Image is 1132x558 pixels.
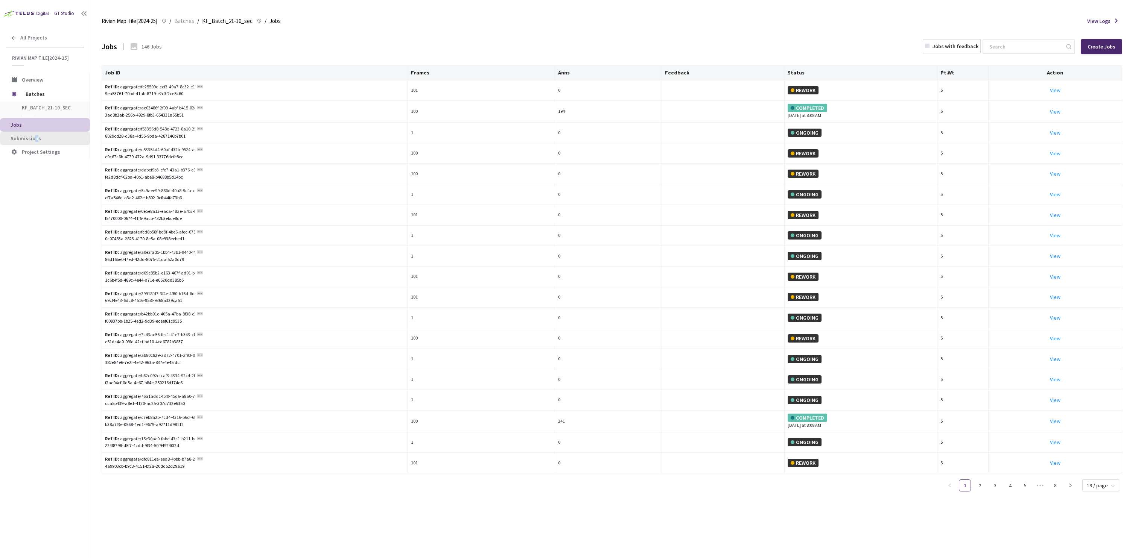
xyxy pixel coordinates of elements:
[989,65,1122,80] th: Action
[105,90,405,97] div: 9ea53761-70bd-41ab-8719-e2c3f2ce5c60
[1050,253,1060,259] a: View
[408,226,555,246] td: 1
[1050,439,1060,446] a: View
[105,400,405,407] div: cca5b439-a8e1-4120-ac25-307d732e6350
[937,143,989,164] td: 5
[105,352,119,358] b: Ref ID:
[788,459,819,467] div: REWORK
[169,17,171,26] li: /
[105,147,119,152] b: Ref ID:
[105,126,195,133] div: aggregate/f53356d8-548e-4723-8a10-2505143e7d19
[105,456,195,463] div: aggregate/dfc811ea-eea8-4bbb-b7a8-2e13978d54c6
[408,453,555,473] td: 101
[1050,480,1061,491] a: 8
[105,297,405,304] div: 69cf4e43-6dc8-4516-958f-9368a329ca51
[1004,479,1016,491] li: 4
[788,314,822,322] div: ONGOING
[174,17,194,26] span: Batches
[555,205,662,226] td: 0
[555,349,662,370] td: 0
[408,205,555,226] td: 101
[1050,418,1060,425] a: View
[1050,108,1060,115] a: View
[555,308,662,328] td: 0
[937,287,989,308] td: 5
[408,123,555,143] td: 1
[974,480,986,491] a: 2
[937,432,989,453] td: 5
[105,442,405,449] div: 224f8798-d5f7-4cdd-9f34-50f949240f2d
[788,231,822,240] div: ONGOING
[555,246,662,267] td: 0
[662,65,784,80] th: Feedback
[1050,212,1060,218] a: View
[26,86,77,102] span: Batches
[408,308,555,328] td: 1
[408,143,555,164] td: 100
[937,80,989,101] td: 5
[933,42,978,50] div: Jobs with feedback
[1082,479,1119,488] div: Page Size
[105,105,119,111] b: Ref ID:
[937,205,989,226] td: 5
[1087,17,1111,25] span: View Logs
[202,17,253,26] span: KF_Batch_21-10_sec
[555,390,662,411] td: 0
[269,17,281,26] span: Jobs
[102,41,117,52] div: Jobs
[788,252,822,260] div: ONGOING
[105,167,195,174] div: aggregate/dabef9b3-efe7-43a1-b376-e05b077b84f2
[105,456,119,462] b: Ref ID:
[948,483,952,488] span: left
[937,267,989,287] td: 5
[105,352,195,359] div: aggregate/ab80c829-ad72-4701-af93-0ca8a8c7b596
[20,35,47,41] span: All Projects
[105,229,119,235] b: Ref ID:
[788,170,819,178] div: REWORK
[1050,335,1060,342] a: View
[408,184,555,205] td: 1
[1050,129,1060,136] a: View
[788,104,934,119] div: [DATE] at 8:08 AM
[1068,483,1073,488] span: right
[105,359,405,366] div: 382e84e6-7e2f-4e42-963a-837e4e45fdcf
[105,311,119,317] b: Ref ID:
[555,184,662,205] td: 0
[937,164,989,184] td: 5
[105,105,195,112] div: aggregate/ae03486f-2f09-4abf-b415-02cafd0abba4
[105,463,405,470] div: 4a9903cb-b9c3-4151-bf2a-20dd52d29a19
[788,414,934,429] div: [DATE] at 8:08 AM
[1050,273,1060,280] a: View
[555,101,662,123] td: 194
[788,211,819,219] div: REWORK
[1050,191,1060,198] a: View
[788,396,822,404] div: ONGOING
[105,393,195,400] div: aggregate/76a1addc-f5f0-45d6-a8a0-79c3e9b02ae0
[105,421,405,428] div: b38a7f3e-0568-4ed1-9679-a92711d98112
[959,480,971,491] a: 1
[102,65,408,80] th: Job ID
[105,311,195,318] div: aggregate/b42bb91c-405a-47ba-8f38-c3d7ba2e6fa7
[937,65,989,80] th: Pt.Wt
[1034,479,1046,491] span: •••
[555,164,662,184] td: 0
[105,290,195,297] div: aggregate/29918fd7-3f4e-4f80-b16d-6d4b507c0241
[788,149,819,158] div: REWORK
[937,123,989,143] td: 5
[105,373,119,378] b: Ref ID:
[408,65,555,80] th: Frames
[105,414,119,420] b: Ref ID:
[937,308,989,328] td: 5
[1050,459,1060,466] a: View
[974,479,986,491] li: 2
[105,270,195,277] div: aggregate/d69e85b2-e163-467f-ad91-b1d6d76ec3a9
[1050,356,1060,362] a: View
[1064,479,1076,491] button: right
[105,277,405,284] div: 1c6b4f5d-489c-4e44-a71e-e6520dd385b5
[1019,480,1031,491] a: 5
[105,84,119,89] b: Ref ID:
[105,153,405,161] div: e9c67c6b-4779-472a-9d91-33776defe8ee
[105,270,119,276] b: Ref ID:
[265,17,266,26] li: /
[937,246,989,267] td: 5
